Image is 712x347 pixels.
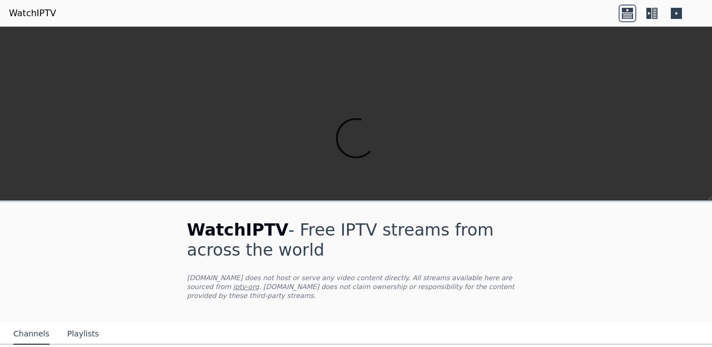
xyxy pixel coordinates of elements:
[9,7,56,20] a: WatchIPTV
[67,324,99,345] button: Playlists
[13,324,50,345] button: Channels
[187,273,525,300] p: [DOMAIN_NAME] does not host or serve any video content directly. All streams available here are s...
[233,283,259,291] a: iptv-org
[187,220,525,260] h1: - Free IPTV streams from across the world
[187,220,289,240] span: WatchIPTV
